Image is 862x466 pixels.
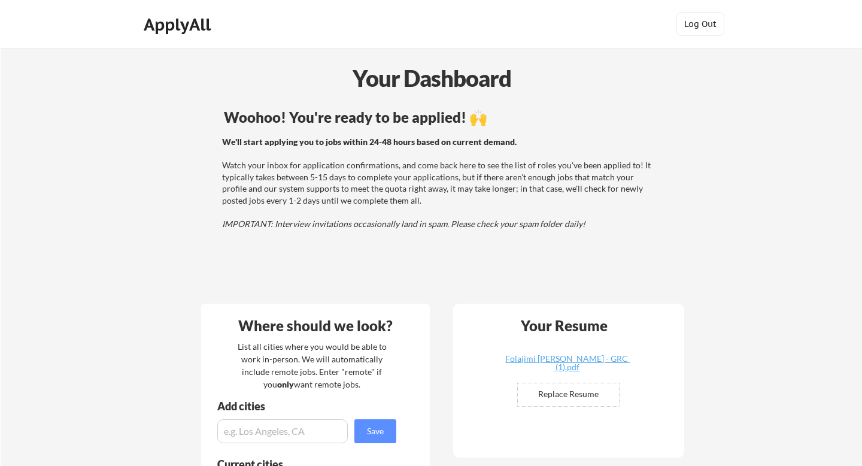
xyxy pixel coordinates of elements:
[354,419,396,443] button: Save
[224,110,655,125] div: Woohoo! You're ready to be applied! 🙌
[217,401,399,411] div: Add cities
[230,340,394,391] div: List all cities where you would be able to work in-person. We will automatically include remote j...
[204,319,427,333] div: Where should we look?
[496,355,638,371] div: Folajimi [PERSON_NAME] - GRC (1).pdf
[222,219,585,229] em: IMPORTANT: Interview invitations occasionally land in spam. Please check your spam folder daily!
[144,14,214,35] div: ApplyAll
[217,419,348,443] input: e.g. Los Angeles, CA
[496,355,638,373] a: Folajimi [PERSON_NAME] - GRC (1).pdf
[222,136,654,230] div: Watch your inbox for application confirmations, and come back here to see the list of roles you'v...
[1,61,862,95] div: Your Dashboard
[222,137,517,147] strong: We'll start applying you to jobs within 24-48 hours based on current demand.
[277,379,294,389] strong: only
[676,12,724,36] button: Log Out
[505,319,624,333] div: Your Resume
